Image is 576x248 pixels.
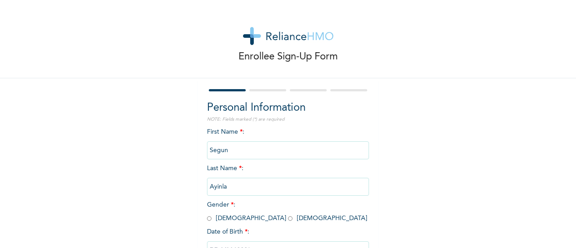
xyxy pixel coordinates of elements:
[207,129,369,153] span: First Name :
[207,100,369,116] h2: Personal Information
[207,141,369,159] input: Enter your first name
[207,116,369,123] p: NOTE: Fields marked (*) are required
[207,227,249,237] span: Date of Birth :
[243,27,333,45] img: logo
[207,165,369,190] span: Last Name :
[238,50,338,64] p: Enrollee Sign-Up Form
[207,178,369,196] input: Enter your last name
[207,202,367,221] span: Gender : [DEMOGRAPHIC_DATA] [DEMOGRAPHIC_DATA]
